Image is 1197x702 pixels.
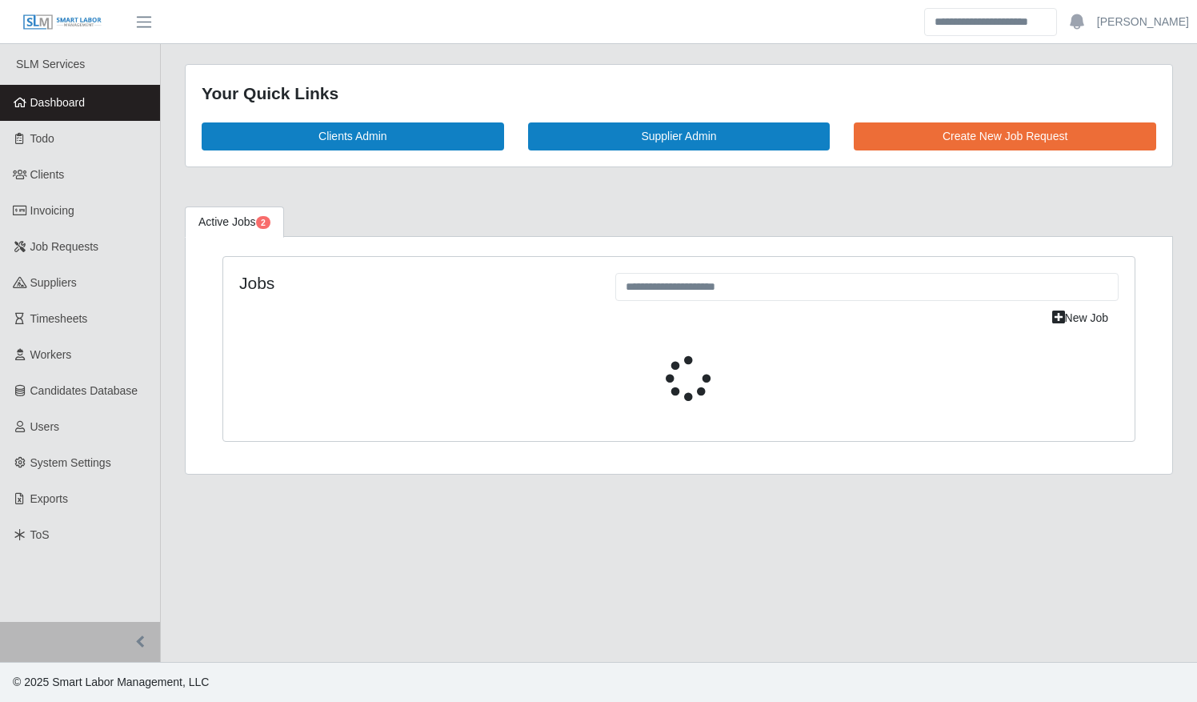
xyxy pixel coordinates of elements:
span: Users [30,420,60,433]
span: Workers [30,348,72,361]
span: ToS [30,528,50,541]
a: [PERSON_NAME] [1097,14,1189,30]
span: Exports [30,492,68,505]
span: Todo [30,132,54,145]
a: Supplier Admin [528,122,831,150]
a: Clients Admin [202,122,504,150]
span: Invoicing [30,204,74,217]
img: SLM Logo [22,14,102,31]
a: Active Jobs [185,207,284,238]
a: New Job [1042,304,1119,332]
span: Candidates Database [30,384,138,397]
input: Search [924,8,1057,36]
span: Job Requests [30,240,99,253]
span: © 2025 Smart Labor Management, LLC [13,676,209,688]
div: Your Quick Links [202,81,1156,106]
span: Timesheets [30,312,88,325]
span: Suppliers [30,276,77,289]
span: Clients [30,168,65,181]
h4: Jobs [239,273,591,293]
a: Create New Job Request [854,122,1156,150]
span: SLM Services [16,58,85,70]
span: System Settings [30,456,111,469]
span: Dashboard [30,96,86,109]
span: Pending Jobs [256,216,270,229]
